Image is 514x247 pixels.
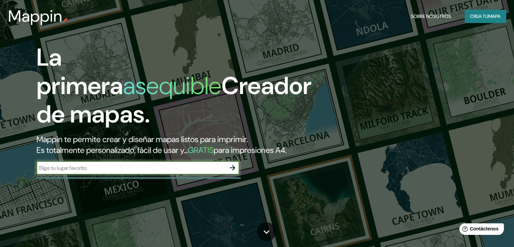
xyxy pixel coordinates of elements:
font: La primera [36,42,123,102]
font: asequible [123,70,221,102]
font: Es totalmente personalizado, fácil de usar y... [36,145,188,155]
font: para impresiones A4. [214,145,287,155]
img: pin de mapeo [63,18,68,23]
font: Sobre nosotros [411,13,451,19]
font: Mappin [8,5,63,27]
button: Sobre nosotros [408,10,454,23]
font: Creador de mapas. [36,70,312,130]
font: Mappin te permite crear y diseñar mapas listos para imprimir. [36,134,248,144]
input: Elige tu lugar favorito [36,164,226,172]
font: Crea tu [470,13,488,19]
button: Crea tumapa [465,10,506,23]
font: mapa [488,13,500,19]
iframe: Lanzador de widgets de ayuda [454,221,507,240]
font: GRATIS [188,145,214,155]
